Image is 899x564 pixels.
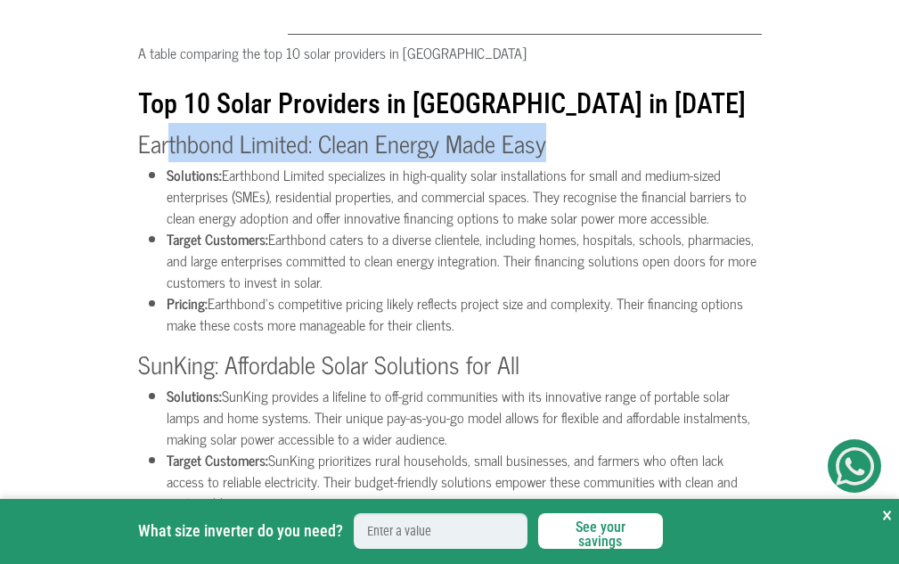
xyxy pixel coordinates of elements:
h2: Top 10 Solar Providers in [GEOGRAPHIC_DATA] in [DATE] [138,70,762,120]
h3: Earthbond Limited: Clean Energy Made Easy [138,128,762,157]
li: Earthbond Limited specializes in high-quality solar installations for small and medium-sized ente... [167,164,762,228]
li: SunKing prioritizes rural households, small businesses, and farmers who often lack access to reli... [167,449,762,513]
li: Earthbond's competitive pricing likely reflects project size and complexity. Their financing opti... [167,292,762,335]
b: Solutions: [167,163,222,186]
input: Enter a value [354,513,527,549]
b: Pricing: [167,291,208,315]
img: Get Started On Earthbond Via Whatsapp [836,447,874,486]
li: Earthbond caters to a diverse clientele, including homes, hospitals, schools, pharmacies, and lar... [167,228,762,292]
h3: SunKing: Affordable Solar Solutions for All [138,349,762,378]
b: Target Customers: [167,227,268,250]
b: Solutions: [167,384,222,407]
button: See your savings [538,513,663,549]
button: Close Sticky CTA [882,499,892,531]
label: What size inverter do you need? [138,520,343,542]
li: SunKing provides a lifeline to off-grid communities with its innovative range of portable solar l... [167,385,762,449]
b: Target Customers: [167,448,268,471]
